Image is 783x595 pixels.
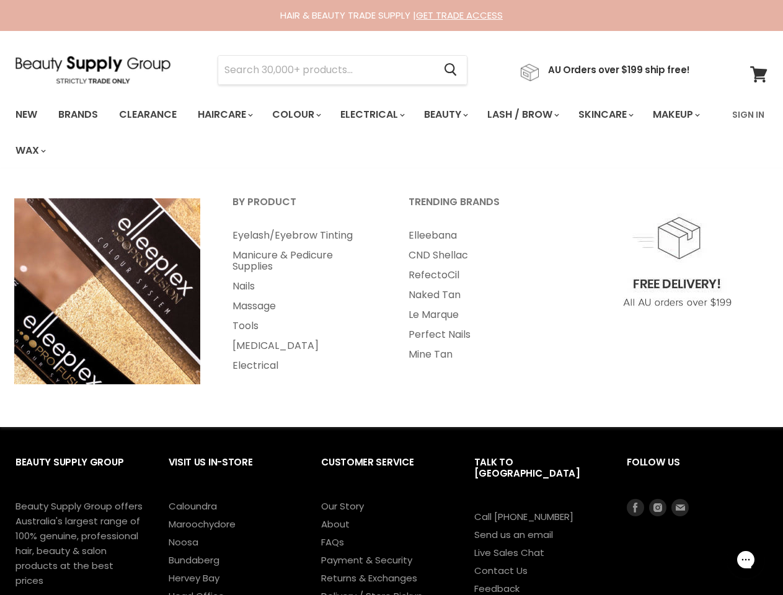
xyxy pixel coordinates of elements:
[627,447,768,498] h2: Follow us
[393,226,567,245] a: Elleebana
[393,192,567,223] a: Trending Brands
[217,316,391,336] a: Tools
[415,102,476,128] a: Beauty
[169,571,219,584] a: Hervey Bay
[393,265,567,285] a: RefectoCil
[217,356,391,376] a: Electrical
[721,537,771,583] iframe: Gorgias live chat messenger
[15,499,144,588] p: Beauty Supply Group offers Australia's largest range of 100% genuine, professional hair, beauty &...
[6,97,725,169] ul: Main menu
[474,564,528,577] a: Contact Us
[474,582,520,595] a: Feedback
[110,102,186,128] a: Clearance
[725,102,772,128] a: Sign In
[434,56,467,84] button: Search
[321,500,364,513] a: Our Story
[474,447,603,509] h2: Talk to [GEOGRAPHIC_DATA]
[393,285,567,305] a: Naked Tan
[263,102,329,128] a: Colour
[644,102,707,128] a: Makeup
[478,102,567,128] a: Lash / Brow
[6,138,53,164] a: Wax
[393,245,567,265] a: CND Shellac
[321,447,449,498] h2: Customer Service
[218,55,467,85] form: Product
[393,325,567,345] a: Perfect Nails
[217,296,391,316] a: Massage
[169,500,217,513] a: Caloundra
[474,510,573,523] a: Call [PHONE_NUMBER]
[188,102,260,128] a: Haircare
[321,518,350,531] a: About
[217,226,391,376] ul: Main menu
[218,56,434,84] input: Search
[217,245,391,276] a: Manicure & Pedicure Supplies
[474,546,544,559] a: Live Sales Chat
[393,345,567,364] a: Mine Tan
[217,276,391,296] a: Nails
[169,535,198,549] a: Noosa
[569,102,641,128] a: Skincare
[217,192,391,223] a: By Product
[169,553,219,566] a: Bundaberg
[169,447,297,498] h2: Visit Us In-Store
[169,518,236,531] a: Maroochydore
[15,447,144,498] h2: Beauty Supply Group
[49,102,107,128] a: Brands
[217,226,391,245] a: Eyelash/Eyebrow Tinting
[393,226,567,364] ul: Main menu
[416,9,503,22] a: GET TRADE ACCESS
[474,528,553,541] a: Send us an email
[321,571,417,584] a: Returns & Exchanges
[393,305,567,325] a: Le Marque
[217,336,391,356] a: [MEDICAL_DATA]
[321,535,344,549] a: FAQs
[331,102,412,128] a: Electrical
[6,102,46,128] a: New
[321,553,412,566] a: Payment & Security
